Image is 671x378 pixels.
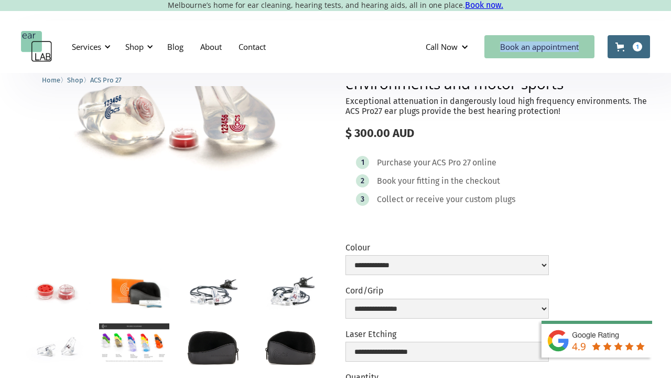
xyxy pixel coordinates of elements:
[345,329,549,339] label: Laser Etching
[67,75,83,85] a: Shop
[417,31,479,62] div: Call Now
[90,75,122,85] a: ACS Pro 27
[90,76,122,84] span: ACS Pro 27
[256,268,326,314] a: open lightbox
[345,286,549,296] label: Cord/Grip
[99,323,169,363] a: open lightbox
[426,41,458,52] div: Call Now
[42,76,60,84] span: Home
[192,31,230,62] a: About
[361,159,364,166] div: 1
[125,41,144,52] div: Shop
[377,194,515,205] div: Collect or receive your custom plugs
[361,177,364,185] div: 2
[66,31,114,62] div: Services
[21,9,326,218] img: ACS Pro 27
[67,75,90,86] li: 〉
[178,323,247,370] a: open lightbox
[21,9,326,218] a: open lightbox
[159,31,192,62] a: Blog
[21,268,91,314] a: open lightbox
[377,157,430,168] div: Purchase your
[178,268,247,314] a: open lightbox
[345,127,650,140] div: $ 300.00 AUD
[230,31,274,62] a: Contact
[21,323,91,370] a: open lightbox
[256,323,326,370] a: open lightbox
[633,42,642,51] div: 1
[345,243,549,253] label: Colour
[99,268,169,315] a: open lightbox
[432,157,471,168] div: ACS Pro 27
[21,31,52,62] a: home
[608,35,650,58] a: Open cart containing 1 items
[484,35,594,58] a: Book an appointment
[377,176,500,186] div: Book your fitting in the checkout
[472,157,496,168] div: online
[119,31,156,62] div: Shop
[361,195,364,203] div: 3
[345,96,650,116] p: Exceptional attenuation in dangerously loud high frequency environments. The ACS Pro27 ear plugs ...
[67,76,83,84] span: Shop
[42,75,67,86] li: 〉
[72,41,101,52] div: Services
[42,75,60,85] a: Home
